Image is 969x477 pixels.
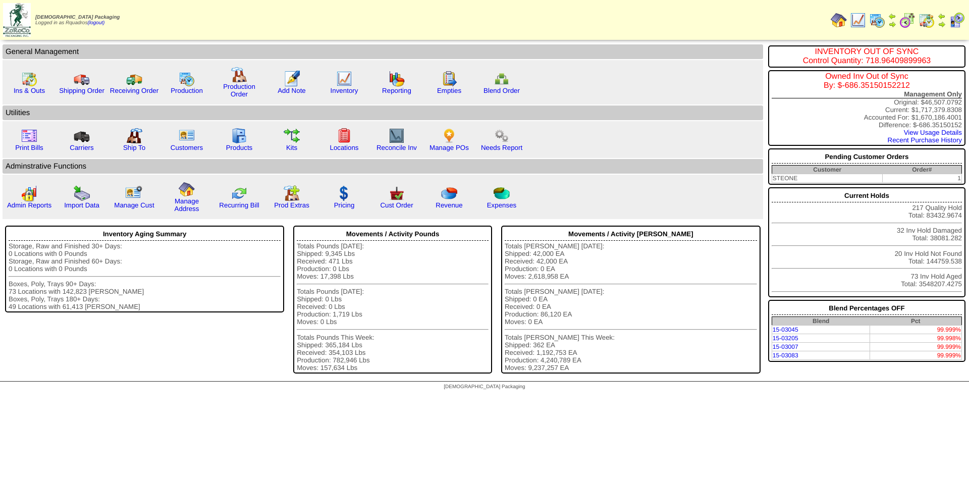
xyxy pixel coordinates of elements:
[21,185,37,201] img: graph2.png
[3,105,763,120] td: Utilities
[336,185,352,201] img: dollar.gif
[772,166,882,174] th: Customer
[505,228,757,241] div: Movements / Activity [PERSON_NAME]
[21,128,37,144] img: invoice2.gif
[231,185,247,201] img: reconcile.gif
[331,87,358,94] a: Inventory
[487,201,517,209] a: Expenses
[870,343,961,351] td: 99.999%
[74,128,90,144] img: truck3.gif
[773,326,798,333] a: 15-03045
[87,20,104,26] a: (logout)
[14,87,45,94] a: Ins & Outs
[380,201,413,209] a: Cust Order
[888,12,896,20] img: arrowleft.gif
[175,197,199,213] a: Manage Address
[274,201,309,209] a: Prod Extras
[768,187,965,297] div: 217 Quality Hold Total: 83432.9674 32 Inv Hold Damaged Total: 38081.282 20 Inv Hold Not Found Tot...
[336,128,352,144] img: locations.gif
[286,144,297,151] a: Kits
[9,228,281,241] div: Inventory Aging Summary
[376,144,417,151] a: Reconcile Inv
[35,15,120,20] span: [DEMOGRAPHIC_DATA] Packaging
[483,87,520,94] a: Blend Order
[773,343,798,350] a: 15-03007
[904,129,962,136] a: View Usage Details
[297,242,489,372] div: Totals Pounds [DATE]: Shipped: 9,345 Lbs Received: 471 Lbs Production: 0 Lbs Moves: 17,398 Lbs To...
[382,87,411,94] a: Reporting
[297,228,489,241] div: Movements / Activity Pounds
[505,242,757,372] div: Totals [PERSON_NAME] [DATE]: Shipped: 42,000 EA Received: 42,000 EA Production: 0 EA Moves: 2,618...
[171,87,203,94] a: Production
[110,87,158,94] a: Receiving Order
[772,189,962,202] div: Current Holds
[171,144,203,151] a: Customers
[481,144,522,151] a: Needs Report
[226,144,253,151] a: Products
[123,144,145,151] a: Ship To
[70,144,93,151] a: Carriers
[899,12,916,28] img: calendarblend.gif
[441,185,457,201] img: pie_chart.png
[179,128,195,144] img: customers.gif
[179,181,195,197] img: home.gif
[126,71,142,87] img: truck2.gif
[768,70,965,146] div: Original: $46,507.0792 Current: $1,717,379.8308 Accounted For: $1,670,186.4001 Difference: $-686....
[21,71,37,87] img: calendarinout.gif
[278,87,306,94] a: Add Note
[389,71,405,87] img: graph.gif
[219,201,259,209] a: Recurring Bill
[938,12,946,20] img: arrowleft.gif
[334,201,355,209] a: Pricing
[3,3,31,37] img: zoroco-logo-small.webp
[3,44,763,59] td: General Management
[494,185,510,201] img: pie_chart2.png
[870,351,961,360] td: 99.999%
[772,317,870,326] th: Blend
[870,317,961,326] th: Pct
[15,144,43,151] a: Print Bills
[772,47,962,66] div: INVENTORY OUT OF SYNC Control Quantity: 718.96409899963
[831,12,847,28] img: home.gif
[231,67,247,83] img: factory.gif
[389,128,405,144] img: line_graph2.gif
[444,384,525,390] span: [DEMOGRAPHIC_DATA] Packaging
[773,335,798,342] a: 15-03205
[772,174,882,183] td: STEONE
[179,71,195,87] img: calendarprod.gif
[772,302,962,315] div: Blend Percentages OFF
[772,90,962,98] div: Management Only
[883,166,962,174] th: Order#
[336,71,352,87] img: line_graph.gif
[284,128,300,144] img: workflow.gif
[231,128,247,144] img: cabinet.gif
[3,159,763,174] td: Adminstrative Functions
[772,72,962,90] div: Owned Inv Out of Sync By: $-686.35150152212
[949,12,965,28] img: calendarcustomer.gif
[870,334,961,343] td: 99.998%
[888,20,896,28] img: arrowright.gif
[429,144,469,151] a: Manage POs
[7,201,51,209] a: Admin Reports
[59,87,104,94] a: Shipping Order
[437,87,461,94] a: Empties
[888,136,962,144] a: Recent Purchase History
[883,174,962,183] td: 1
[9,242,281,310] div: Storage, Raw and Finished 30+ Days: 0 Locations with 0 Pounds Storage, Raw and Finished 60+ Days:...
[772,150,962,164] div: Pending Customer Orders
[125,185,144,201] img: managecust.png
[773,352,798,359] a: 15-03083
[284,185,300,201] img: prodextras.gif
[494,71,510,87] img: network.png
[35,15,120,26] span: Logged in as Rquadros
[126,128,142,144] img: factory2.gif
[870,326,961,334] td: 99.999%
[74,71,90,87] img: truck.gif
[850,12,866,28] img: line_graph.gif
[114,201,154,209] a: Manage Cust
[436,201,462,209] a: Revenue
[441,71,457,87] img: workorder.gif
[389,185,405,201] img: cust_order.png
[64,201,99,209] a: Import Data
[284,71,300,87] img: orders.gif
